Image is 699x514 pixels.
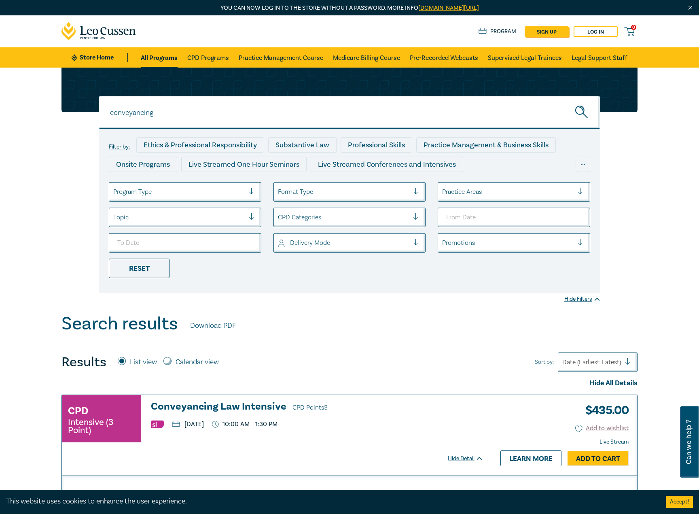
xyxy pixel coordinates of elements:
[176,357,219,367] label: Calendar view
[181,157,307,172] div: Live Streamed One Hour Seminars
[479,27,516,36] a: Program
[431,176,505,191] div: National Programs
[68,404,88,418] h3: CPD
[109,144,130,150] label: Filter by:
[109,157,177,172] div: Onsite Programs
[576,157,590,172] div: ...
[599,438,629,446] strong: Live Stream
[631,25,636,30] span: 0
[109,259,169,278] div: Reset
[61,378,638,389] div: Hide All Details
[268,137,337,153] div: Substantive Law
[687,4,694,11] img: Close
[525,26,569,37] a: sign up
[278,238,280,247] input: select
[410,47,478,68] a: Pre-Recorded Webcasts
[416,137,556,153] div: Practice Management & Business Skills
[99,96,600,129] input: Search for a program title, program description or presenter name
[72,53,128,62] a: Store Home
[685,411,693,473] span: Can we help ?
[241,176,334,191] div: Pre-Recorded Webcasts
[61,313,178,334] h1: Search results
[187,47,229,68] a: CPD Programs
[278,187,280,196] input: select
[575,424,629,433] button: Add to wishlist
[666,496,693,508] button: Accept cookies
[151,421,164,428] img: Substantive Law
[579,401,629,420] h3: $ 435.00
[488,47,562,68] a: Supervised Legal Trainees
[574,26,618,37] a: Log in
[562,358,564,367] input: Sort by
[151,401,483,413] a: Conveyancing Law Intensive CPD Points3
[564,295,600,303] div: Hide Filters
[338,176,427,191] div: 10 CPD Point Packages
[572,47,627,68] a: Legal Support Staff
[113,187,115,196] input: select
[311,157,463,172] div: Live Streamed Conferences and Intensives
[448,455,492,463] div: Hide Detail
[442,187,444,196] input: select
[109,233,261,253] input: To Date
[190,321,236,331] a: Download PDF
[438,208,590,227] input: From Date
[113,213,115,222] input: select
[61,4,638,13] p: You can now log in to the store without a password. More info
[292,404,328,412] span: CPD Points 3
[442,238,444,247] input: select
[109,176,237,191] div: Live Streamed Practical Workshops
[333,47,400,68] a: Medicare Billing Course
[535,358,554,367] span: Sort by:
[239,47,323,68] a: Practice Management Course
[341,137,412,153] div: Professional Skills
[151,401,483,413] h3: Conveyancing Law Intensive
[61,354,106,370] h4: Results
[130,357,157,367] label: List view
[418,4,479,12] a: [DOMAIN_NAME][URL]
[6,496,654,507] div: This website uses cookies to enhance the user experience.
[278,213,280,222] input: select
[68,418,135,434] small: Intensive (3 Point)
[568,451,629,466] a: Add to Cart
[141,47,178,68] a: All Programs
[172,421,204,427] p: [DATE]
[212,421,277,428] p: 10:00 AM - 1:30 PM
[500,450,561,466] a: Learn more
[136,137,264,153] div: Ethics & Professional Responsibility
